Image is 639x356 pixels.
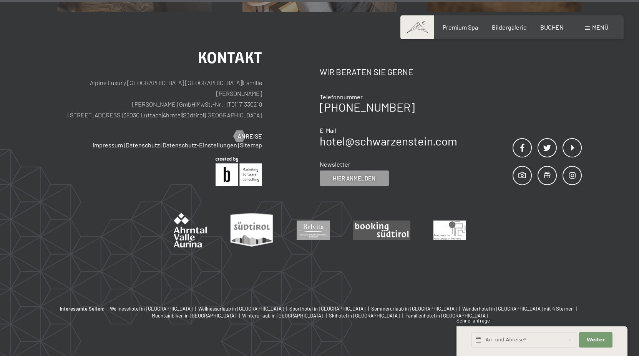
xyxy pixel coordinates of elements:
[152,312,242,319] a: Mountainbiken in [GEOGRAPHIC_DATA] |
[60,305,105,312] b: Interessante Seiten:
[579,332,612,348] button: Weiter
[458,306,462,312] span: |
[242,313,323,319] span: Winterurlaub in [GEOGRAPHIC_DATA]
[161,141,162,149] span: |
[329,313,400,319] span: Skihotel in [GEOGRAPHIC_DATA]
[242,312,329,319] a: Winterurlaub in [GEOGRAPHIC_DATA] |
[320,160,350,168] span: Newsletter
[216,157,262,186] img: Brandnamic GmbH | Leading Hospitality Solutions
[162,111,163,119] span: |
[320,100,415,114] a: [PHONE_NUMBER]
[93,141,123,149] a: Impressum
[540,23,564,31] a: BUCHEN
[333,174,375,182] span: Hier anmelden
[320,127,336,134] span: E-Mail
[182,111,183,119] span: |
[462,306,574,312] span: Wanderhotel in [GEOGRAPHIC_DATA] mit 4 Sternen
[492,23,527,31] a: Bildergalerie
[163,141,237,149] a: Datenschutz-Einstellungen
[198,305,289,312] a: Wellnessurlaub in [GEOGRAPHIC_DATA] |
[443,23,478,31] a: Premium Spa
[401,313,405,319] span: |
[462,305,579,312] a: Wanderhotel in [GEOGRAPHIC_DATA] mit 4 Sternen |
[194,306,198,312] span: |
[367,306,371,312] span: |
[371,305,462,312] a: Sommerurlaub in [GEOGRAPHIC_DATA] |
[456,318,490,324] span: Schnellanfrage
[198,306,284,312] span: Wellnessurlaub in [GEOGRAPHIC_DATA]
[405,313,488,319] span: Familienhotel in [GEOGRAPHIC_DATA]
[285,306,289,312] span: |
[204,111,205,119] span: |
[110,306,193,312] span: Wellnesshotel in [GEOGRAPHIC_DATA]
[240,141,262,149] a: Sitemap
[289,305,371,312] a: Sporthotel in [GEOGRAPHIC_DATA] |
[234,132,262,140] a: Anreise
[324,313,329,319] span: |
[110,305,198,312] a: Wellnesshotel in [GEOGRAPHIC_DATA] |
[152,313,236,319] span: Mountainbiken in [GEOGRAPHIC_DATA]
[289,306,365,312] span: Sporthotel in [GEOGRAPHIC_DATA]
[198,49,262,67] span: Kontakt
[242,79,243,86] span: |
[575,306,579,312] span: |
[320,67,413,77] span: Wir beraten Sie gerne
[238,141,239,149] span: |
[592,23,608,31] span: Menü
[126,141,160,149] a: Datenschutz
[587,336,605,343] span: Weiter
[371,306,456,312] span: Sommerurlaub in [GEOGRAPHIC_DATA]
[329,312,405,319] a: Skihotel in [GEOGRAPHIC_DATA] |
[57,77,262,120] p: Alpine Luxury [GEOGRAPHIC_DATA] [GEOGRAPHIC_DATA] Familie [PERSON_NAME] [PERSON_NAME] GmbH MwSt.-...
[405,312,488,319] a: Familienhotel in [GEOGRAPHIC_DATA]
[237,313,242,319] span: |
[124,141,125,149] span: |
[237,132,262,140] span: Anreise
[320,93,363,100] span: Telefonnummer
[320,134,457,148] a: hotel@schwarzenstein.com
